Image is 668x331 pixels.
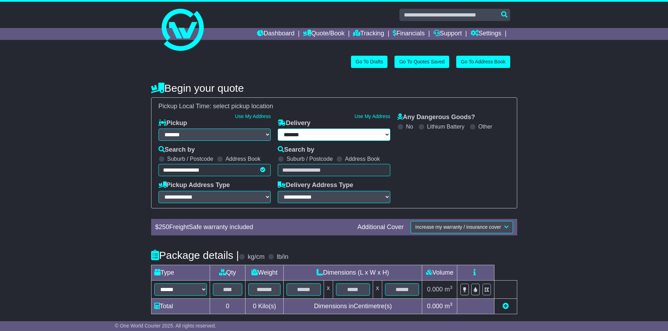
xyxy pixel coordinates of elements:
td: x [373,280,382,298]
a: Tracking [353,28,384,40]
label: Pickup [158,119,187,127]
td: Total [151,298,210,314]
td: Weight [245,265,284,280]
sup: 3 [450,302,453,307]
h4: Package details | [151,249,239,261]
a: Go To Quotes Saved [394,56,449,68]
td: Qty [210,265,245,280]
td: Kilo(s) [245,298,284,314]
a: Financials [393,28,425,40]
span: 0 [253,303,256,310]
a: Support [433,28,462,40]
a: Settings [471,28,501,40]
a: Go To Address Book [456,56,510,68]
div: Additional Cover [354,223,407,231]
td: Dimensions in Centimetre(s) [284,298,422,314]
span: select pickup location [213,103,273,110]
label: Suburb / Postcode [286,156,333,162]
label: Lithium Battery [427,123,465,130]
div: $ FreightSafe warranty included [152,223,354,231]
a: Use My Address [235,113,271,119]
a: Use My Address [355,113,390,119]
span: 0.000 [427,286,443,293]
td: x [324,280,333,298]
label: Search by [158,146,195,154]
td: Dimensions (L x W x H) [284,265,422,280]
div: Pickup Local Time: [155,103,513,110]
a: Go To Drafts [351,56,387,68]
td: 0 [210,298,245,314]
label: Address Book [345,156,380,162]
span: 0.000 [427,303,443,310]
span: Increase my warranty / insurance cover [415,224,501,230]
label: Delivery [278,119,310,127]
span: 250 [159,223,169,230]
label: lb/in [277,253,288,261]
h4: Begin your quote [151,82,517,94]
span: m [445,303,453,310]
sup: 3 [450,285,453,290]
a: Dashboard [257,28,295,40]
td: Volume [422,265,457,280]
label: Pickup Address Type [158,181,230,189]
label: Address Book [225,156,261,162]
span: m [445,286,453,293]
label: No [406,123,413,130]
td: Type [151,265,210,280]
label: Delivery Address Type [278,181,353,189]
a: Quote/Book [303,28,344,40]
button: Increase my warranty / insurance cover [411,221,513,233]
label: Search by [278,146,314,154]
label: Suburb / Postcode [167,156,214,162]
label: kg/cm [248,253,264,261]
label: Any Dangerous Goods? [397,113,475,121]
a: Add new item [502,303,509,310]
span: © One World Courier 2025. All rights reserved. [115,323,216,329]
label: Other [478,123,492,130]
